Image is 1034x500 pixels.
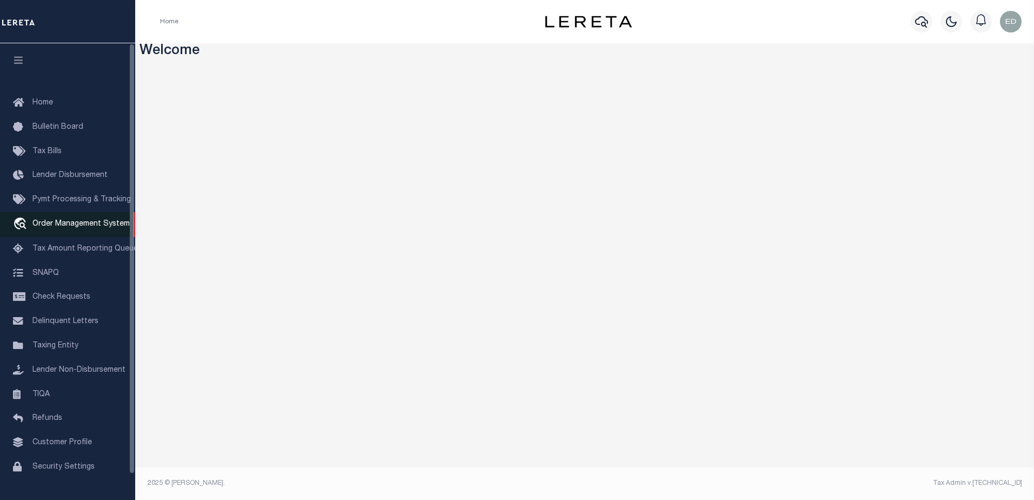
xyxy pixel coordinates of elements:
[1000,11,1022,32] img: svg+xml;base64,PHN2ZyB4bWxucz0iaHR0cDovL3d3dy53My5vcmcvMjAwMC9zdmciIHBvaW50ZXItZXZlbnRzPSJub25lIi...
[545,16,632,28] img: logo-dark.svg
[32,463,95,471] span: Security Settings
[32,293,90,301] span: Check Requests
[593,478,1022,488] div: Tax Admin v.[TECHNICAL_ID]
[160,17,178,27] li: Home
[32,196,131,203] span: Pymt Processing & Tracking
[32,123,83,131] span: Bulletin Board
[13,218,30,232] i: travel_explore
[32,439,92,446] span: Customer Profile
[32,415,62,422] span: Refunds
[140,43,1030,60] h3: Welcome
[32,366,125,374] span: Lender Non-Disbursement
[32,99,53,107] span: Home
[32,318,98,325] span: Delinquent Letters
[32,220,130,228] span: Order Management System
[32,390,50,398] span: TIQA
[32,342,78,350] span: Taxing Entity
[32,172,108,179] span: Lender Disbursement
[140,478,585,488] div: 2025 © [PERSON_NAME].
[32,245,138,253] span: Tax Amount Reporting Queue
[32,269,59,277] span: SNAPQ
[32,148,62,155] span: Tax Bills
